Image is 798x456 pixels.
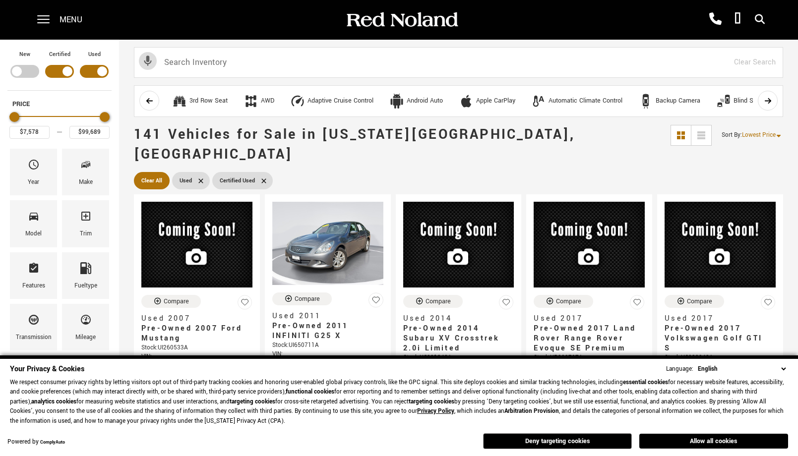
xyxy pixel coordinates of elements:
[499,295,514,314] button: Save Vehicle
[230,398,275,406] strong: targeting cookies
[80,228,92,239] div: Trim
[272,292,332,305] button: Compare Vehicle
[7,50,112,90] div: Filter by Vehicle Type
[80,208,92,228] span: Trim
[31,398,76,406] strong: analytics cookies
[164,297,189,306] div: Compare
[403,314,507,324] span: Used 2014
[220,174,255,187] span: Certified Used
[141,343,252,352] div: Stock : UI260533A
[453,91,521,112] button: Apple CarPlayApple CarPlay
[19,50,30,59] label: New
[665,353,776,362] div: Stock : UC022348A
[22,281,45,291] div: Features
[9,109,110,139] div: Price
[638,94,653,109] div: Backup Camera
[141,174,162,187] span: Clear All
[534,314,637,324] span: Used 2017
[10,364,84,374] span: Your Privacy & Cookies
[141,314,252,343] a: Used 2007Pre-Owned 2007 Ford Mustang
[384,91,448,112] button: Android AutoAndroid Auto
[666,366,693,372] div: Language:
[534,353,645,362] div: Stock : UP208707A
[656,97,700,106] div: Backup Camera
[69,126,110,139] input: Maximum
[141,314,245,324] span: Used 2007
[417,407,454,415] a: Privacy Policy
[742,131,776,139] span: Lowest Price
[139,91,159,111] button: scroll left
[272,350,383,368] div: VIN: [US_VEHICLE_IDENTIFICATION_NUMBER]
[272,311,376,321] span: Used 2011
[403,314,514,353] a: Used 2014Pre-Owned 2014 Subaru XV Crosstrek 2.0i Limited
[28,208,40,228] span: Model
[272,321,376,341] span: Pre-Owned 2011 INFINITI G25 X
[403,353,514,362] div: Stock : UC331948A
[734,97,786,106] div: Blind Spot Monitor
[238,295,252,314] button: Save Vehicle
[272,341,383,350] div: Stock : UI650711A
[167,91,233,112] button: 3rd Row Seat3rd Row Seat
[141,295,201,308] button: Compare Vehicle
[62,149,109,195] div: MakeMake
[623,378,668,387] strong: essential cookies
[28,156,40,177] span: Year
[244,94,258,109] div: AWD
[403,295,463,308] button: Compare Vehicle
[261,97,274,106] div: AWD
[665,202,776,287] img: 2017 Volkswagen Golf GTI S
[534,324,637,353] span: Pre-Owned 2017 Land Rover Range Rover Evoque SE Premium
[9,126,50,139] input: Minimum
[88,50,101,59] label: Used
[75,332,96,343] div: Mileage
[534,202,645,287] img: 2017 Land Rover Range Rover Evoque SE Premium
[368,292,383,312] button: Save Vehicle
[28,260,40,281] span: Features
[25,228,42,239] div: Model
[526,91,628,112] button: Automatic Climate ControlAutomatic Climate Control
[9,112,19,122] div: Minimum Price
[141,352,252,370] div: VIN: [US_VEHICLE_IDENTIFICATION_NUMBER]
[12,100,107,109] h5: Price
[7,439,65,446] div: Powered by
[189,97,228,106] div: 3rd Row Seat
[665,314,776,353] a: Used 2017Pre-Owned 2017 Volkswagen Golf GTI S
[10,304,57,350] div: TransmissionTransmission
[549,97,622,106] div: Automatic Climate Control
[141,202,252,287] img: 2007 Ford Mustang
[62,200,109,247] div: TrimTrim
[307,97,373,106] div: Adaptive Cruise Control
[141,324,245,343] span: Pre-Owned 2007 Ford Mustang
[633,91,706,112] button: Backup CameraBackup Camera
[630,295,645,314] button: Save Vehicle
[695,364,788,374] select: Language Select
[345,11,459,29] img: Red Noland Auto Group
[134,125,575,164] span: 141 Vehicles for Sale in [US_STATE][GEOGRAPHIC_DATA], [GEOGRAPHIC_DATA]
[80,156,92,177] span: Make
[49,50,70,59] label: Certified
[16,332,52,343] div: Transmission
[10,149,57,195] div: YearYear
[403,324,507,353] span: Pre-Owned 2014 Subaru XV Crosstrek 2.0i Limited
[426,297,451,306] div: Compare
[639,434,788,449] button: Allow all cookies
[531,94,546,109] div: Automatic Climate Control
[504,407,559,415] strong: Arbitration Provision
[665,295,724,308] button: Compare Vehicle
[761,295,776,314] button: Save Vehicle
[62,304,109,350] div: MileageMileage
[403,202,514,287] img: 2014 Subaru XV Crosstrek 2.0i Limited
[409,398,454,406] strong: targeting cookies
[80,311,92,332] span: Mileage
[238,91,280,112] button: AWDAWD
[79,177,93,188] div: Make
[40,439,65,446] a: ComplyAuto
[665,324,768,353] span: Pre-Owned 2017 Volkswagen Golf GTI S
[74,281,97,291] div: Fueltype
[290,94,305,109] div: Adaptive Cruise Control
[286,388,334,396] strong: functional cookies
[722,131,742,139] span: Sort By :
[665,314,768,324] span: Used 2017
[28,311,40,332] span: Transmission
